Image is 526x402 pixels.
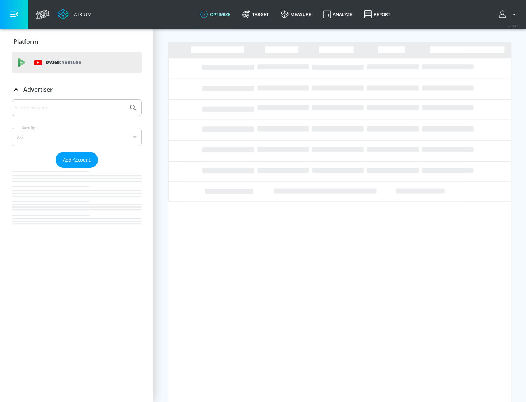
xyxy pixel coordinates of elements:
nav: list of Advertiser [12,168,142,239]
p: Youtube [62,58,81,66]
span: v 4.28.0 [508,24,519,28]
a: Target [236,1,275,27]
div: Advertiser [12,99,142,239]
span: Add Account [63,156,91,164]
div: DV360: Youtube [12,52,142,73]
a: measure [275,1,317,27]
label: Sort By [21,125,37,130]
div: Platform [12,31,142,52]
p: Advertiser [23,86,53,94]
p: DV360: [46,58,81,67]
input: Search by name [15,103,125,113]
a: optimize [194,1,236,27]
div: Advertiser [12,79,142,100]
p: Platform [14,38,38,46]
a: Report [358,1,396,27]
a: Analyze [317,1,358,27]
button: Add Account [56,152,98,168]
a: Atrium [58,9,92,20]
div: A-Z [12,128,142,146]
div: Atrium [71,11,92,18]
